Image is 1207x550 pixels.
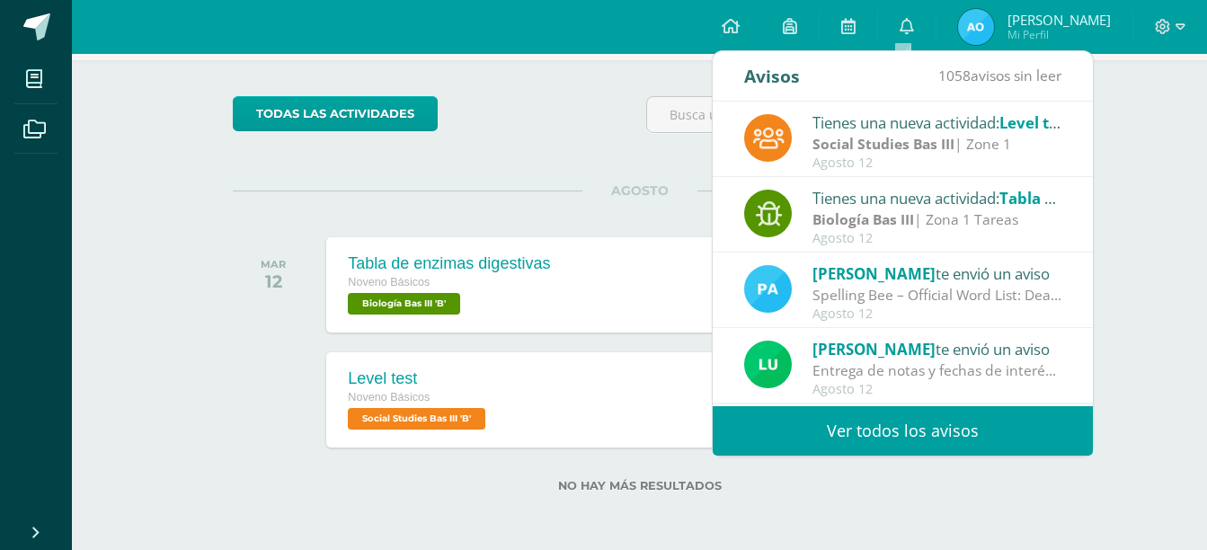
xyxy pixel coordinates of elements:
span: Tabla de enzimas digestivas [999,188,1206,208]
strong: Social Studies Bas III [812,134,954,154]
div: Agosto 12 [812,155,1062,171]
div: Avisos [744,51,800,101]
span: AGOSTO [582,182,697,199]
div: te envió un aviso [812,262,1062,285]
span: Noveno Básicos [348,391,430,404]
label: No hay más resultados [233,479,1046,492]
div: Agosto 12 [812,382,1062,397]
a: todas las Actividades [233,96,438,131]
a: Ver todos los avisos [713,406,1093,456]
span: Noveno Básicos [348,276,430,288]
div: Tabla de enzimas digestivas [348,254,550,273]
span: Biología Bas III 'B' [348,293,460,315]
div: 12 [261,271,286,292]
input: Busca una actividad próxima aquí... [647,97,1045,132]
div: | Zone 1 [812,134,1062,155]
span: [PERSON_NAME] [812,263,936,284]
img: 16d00d6a61aad0e8a558f8de8df831eb.png [744,265,792,313]
span: [PERSON_NAME] [812,339,936,359]
div: Tienes una nueva actividad: [812,186,1062,209]
div: Spelling Bee – Official Word List: Dear Students, Attached you will find the official word list f... [812,285,1062,306]
span: [PERSON_NAME] [1007,11,1111,29]
span: Social Studies Bas III 'B' [348,408,485,430]
div: Level test [348,369,490,388]
div: Entrega de notas y fechas de interés: Buenos días estimada comunidad. Espero que se encuentren mu... [812,360,1062,381]
div: | Zona 1 Tareas [812,209,1062,230]
img: 55b5801d0bca283f1e04662f660ecebc.png [958,9,994,45]
strong: Biología Bas III [812,209,914,229]
img: 54f82b4972d4d37a72c9d8d1d5f4dac6.png [744,341,792,388]
span: 1058 [938,66,971,85]
span: Mi Perfil [1007,27,1111,42]
span: avisos sin leer [938,66,1061,85]
div: Agosto 12 [812,231,1062,246]
span: Level test [999,112,1071,133]
div: Tienes una nueva actividad: [812,111,1062,134]
div: te envió un aviso [812,337,1062,360]
div: Agosto 12 [812,306,1062,322]
div: MAR [261,258,286,271]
